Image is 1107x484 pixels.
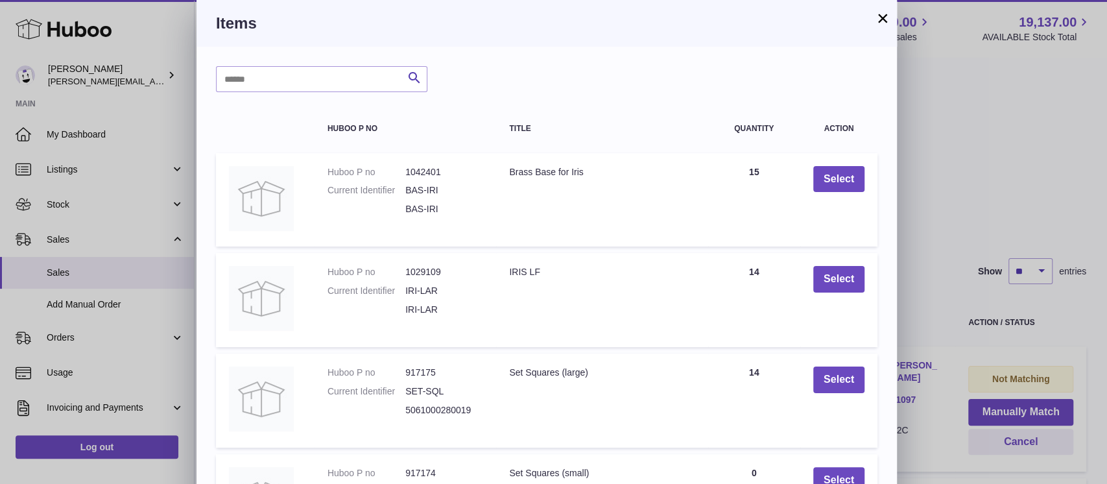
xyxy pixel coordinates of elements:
button: Select [813,166,864,193]
img: Brass Base for Iris [229,166,294,231]
dd: BAS-IRI [405,203,483,215]
button: Select [813,367,864,393]
dd: 917174 [405,467,483,479]
td: 14 [708,354,800,448]
th: Action [800,112,877,146]
dt: Huboo P no [327,266,405,278]
dt: Current Identifier [327,184,405,197]
div: IRIS LF [509,266,695,278]
th: Huboo P no [315,112,497,146]
img: IRIS LF [229,266,294,331]
dd: BAS-IRI [405,184,483,197]
dd: 1042401 [405,166,483,178]
h3: Items [216,13,877,34]
dd: 5061000280019 [405,404,483,417]
td: 15 [708,153,800,247]
dt: Current Identifier [327,285,405,297]
button: Select [813,266,864,293]
dt: Huboo P no [327,467,405,479]
dd: IRI-LAR [405,285,483,297]
dd: 1029109 [405,266,483,278]
div: Set Squares (small) [509,467,695,479]
div: Set Squares (large) [509,367,695,379]
th: Quantity [708,112,800,146]
dt: Huboo P no [327,367,405,379]
button: × [875,10,890,26]
dd: 917175 [405,367,483,379]
td: 14 [708,253,800,347]
th: Title [496,112,708,146]
dd: IRI-LAR [405,304,483,316]
div: Brass Base for Iris [509,166,695,178]
dd: SET-SQL [405,385,483,398]
dt: Current Identifier [327,385,405,398]
img: Set Squares (large) [229,367,294,431]
dt: Huboo P no [327,166,405,178]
